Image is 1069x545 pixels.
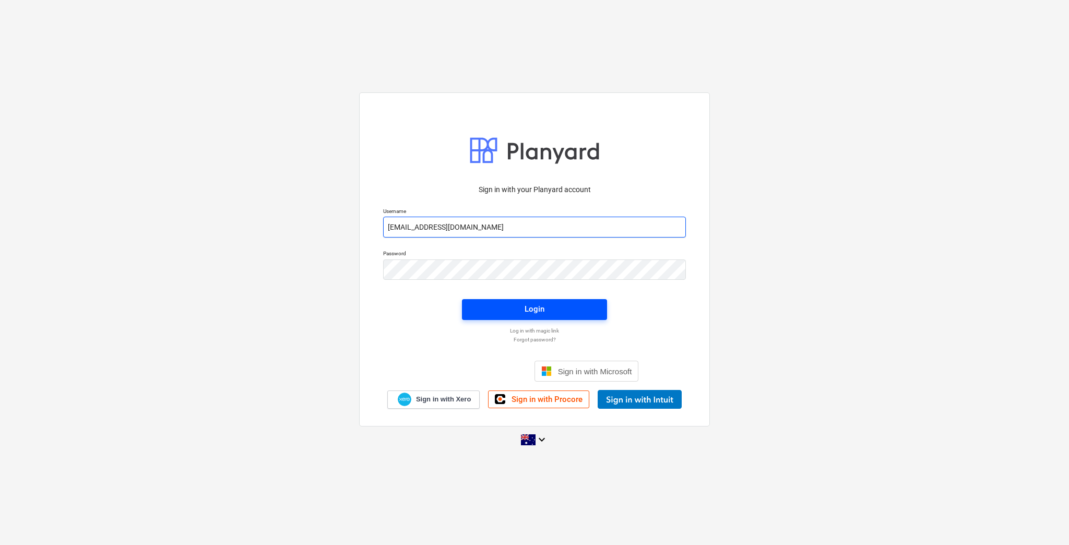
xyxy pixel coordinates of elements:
[383,250,686,259] p: Password
[558,367,632,376] span: Sign in with Microsoft
[525,302,544,316] div: Login
[383,217,686,238] input: Username
[488,390,589,408] a: Sign in with Procore
[462,299,607,320] button: Login
[512,395,583,404] span: Sign in with Procore
[536,433,548,446] i: keyboard_arrow_down
[425,360,531,383] iframe: Sign in with Google Button
[383,184,686,195] p: Sign in with your Planyard account
[398,393,411,407] img: Xero logo
[378,327,691,334] a: Log in with magic link
[541,366,552,376] img: Microsoft logo
[383,208,686,217] p: Username
[416,395,471,404] span: Sign in with Xero
[387,390,480,409] a: Sign in with Xero
[378,336,691,343] a: Forgot password?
